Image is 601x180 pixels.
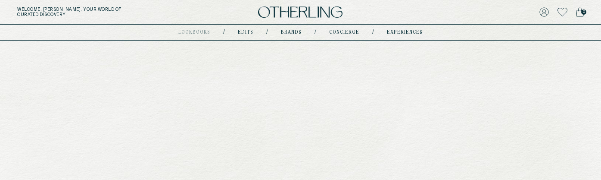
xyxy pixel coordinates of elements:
[281,30,302,35] a: Brands
[223,29,225,36] div: /
[576,6,584,18] a: 0
[258,6,343,18] img: logo
[315,29,316,36] div: /
[266,29,268,36] div: /
[387,30,423,35] a: experiences
[178,30,210,35] a: lookbooks
[581,9,586,15] span: 0
[372,29,374,36] div: /
[17,7,187,17] h5: Welcome, [PERSON_NAME] . Your world of curated discovery.
[329,30,359,35] a: concierge
[238,30,253,35] a: Edits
